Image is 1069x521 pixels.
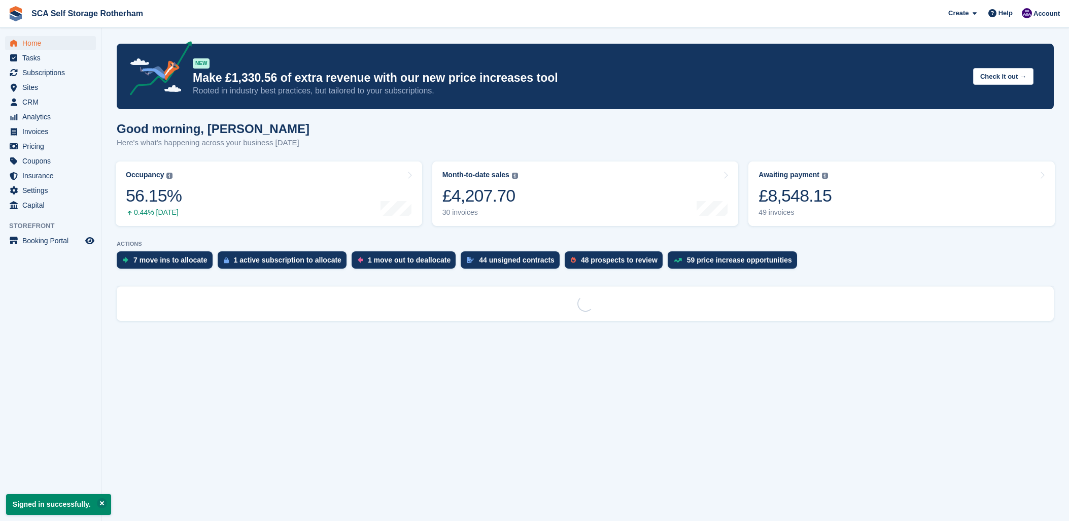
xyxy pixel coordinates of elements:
div: 48 prospects to review [581,256,658,264]
h1: Good morning, [PERSON_NAME] [117,122,309,136]
p: ACTIONS [117,241,1054,247]
img: prospect-51fa495bee0391a8d652442698ab0144808aea92771e9ea1ae160a38d050c398.svg [571,257,576,263]
span: Invoices [22,124,83,139]
img: icon-info-grey-7440780725fd019a000dd9b08b2336e03edf1995a4989e88bcd33f0948082b44.svg [512,173,518,179]
span: Capital [22,198,83,212]
img: price-adjustments-announcement-icon-8257ccfd72463d97f412b2fc003d46551f7dbcb40ab6d574587a9cd5c0d94... [121,41,192,99]
span: Account [1033,9,1060,19]
span: Pricing [22,139,83,153]
div: 0.44% [DATE] [126,208,182,217]
a: 59 price increase opportunities [668,251,802,274]
div: 44 unsigned contracts [479,256,555,264]
span: Home [22,36,83,50]
img: move_ins_to_allocate_icon-fdf77a2bb77ea45bf5b3d319d69a93e2d87916cf1d5bf7949dd705db3b84f3ca.svg [123,257,128,263]
a: menu [5,183,96,198]
a: Awaiting payment £8,548.15 49 invoices [748,161,1055,226]
a: menu [5,234,96,248]
span: Booking Portal [22,234,83,248]
img: stora-icon-8386f47178a22dfd0bd8f6a31ec36ba5ce8667c1dd55bd0f319d3a0aa187defe.svg [8,6,23,21]
a: menu [5,51,96,65]
a: menu [5,110,96,124]
div: 49 invoices [758,208,832,217]
a: menu [5,154,96,168]
p: Rooted in industry best practices, but tailored to your subscriptions. [193,85,965,96]
a: menu [5,169,96,183]
img: Kelly Neesham [1022,8,1032,18]
p: Signed in successfully. [6,494,111,515]
a: menu [5,95,96,109]
img: contract_signature_icon-13c848040528278c33f63329250d36e43548de30e8caae1d1a13099fd9432cc5.svg [467,257,474,263]
a: 1 move out to deallocate [352,251,461,274]
div: £4,207.70 [442,185,518,206]
img: icon-info-grey-7440780725fd019a000dd9b08b2336e03edf1995a4989e88bcd33f0948082b44.svg [822,173,828,179]
p: Make £1,330.56 of extra revenue with our new price increases tool [193,71,965,85]
img: icon-info-grey-7440780725fd019a000dd9b08b2336e03edf1995a4989e88bcd33f0948082b44.svg [166,173,173,179]
span: Subscriptions [22,66,83,80]
div: £8,548.15 [758,185,832,206]
a: menu [5,198,96,212]
a: Occupancy 56.15% 0.44% [DATE] [116,161,422,226]
img: move_outs_to_deallocate_icon-f764333ba52eb49d3ac5e1228854f67142a1ed5810a6f6cc68b1a99e826820c5.svg [358,257,363,263]
img: active_subscription_to_allocate_icon-d502201f5373d7db506a760aba3b589e785aa758c864c3986d89f69b8ff3... [224,257,229,264]
div: Occupancy [126,171,164,179]
a: menu [5,139,96,153]
span: Tasks [22,51,83,65]
div: 56.15% [126,185,182,206]
a: menu [5,80,96,94]
a: Month-to-date sales £4,207.70 30 invoices [432,161,739,226]
span: Storefront [9,221,101,231]
div: Awaiting payment [758,171,819,179]
p: Here's what's happening across your business [DATE] [117,137,309,149]
a: 7 move ins to allocate [117,251,218,274]
div: Month-to-date sales [442,171,509,179]
a: Preview store [84,235,96,247]
span: Help [998,8,1013,18]
div: 1 active subscription to allocate [234,256,341,264]
a: menu [5,124,96,139]
img: price_increase_opportunities-93ffe204e8149a01c8c9dc8f82e8f89637d9d84a8eef4429ea346261dce0b2c0.svg [674,258,682,263]
a: menu [5,36,96,50]
a: menu [5,66,96,80]
span: CRM [22,95,83,109]
span: Coupons [22,154,83,168]
div: 7 move ins to allocate [133,256,208,264]
span: Create [948,8,969,18]
span: Settings [22,183,83,198]
div: NEW [193,58,210,69]
a: SCA Self Storage Rotherham [27,5,147,22]
button: Check it out → [973,68,1033,85]
span: Sites [22,80,83,94]
div: 59 price increase opportunities [687,256,792,264]
div: 1 move out to deallocate [368,256,451,264]
a: 48 prospects to review [565,251,668,274]
span: Analytics [22,110,83,124]
a: 1 active subscription to allocate [218,251,352,274]
div: 30 invoices [442,208,518,217]
span: Insurance [22,169,83,183]
a: 44 unsigned contracts [461,251,565,274]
